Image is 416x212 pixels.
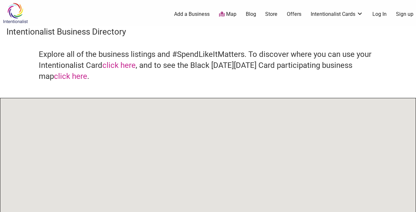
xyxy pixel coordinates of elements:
[372,11,387,18] a: Log In
[246,11,256,18] a: Blog
[102,61,136,70] a: click here
[219,11,236,18] a: Map
[39,49,377,82] h4: Explore all of the business listings and #SpendLikeItMatters. To discover where you can use your ...
[54,72,87,81] a: click here
[6,26,410,37] h3: Intentionalist Business Directory
[311,11,363,18] a: Intentionalist Cards
[287,11,301,18] a: Offers
[265,11,277,18] a: Store
[174,11,210,18] a: Add a Business
[396,11,413,18] a: Sign up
